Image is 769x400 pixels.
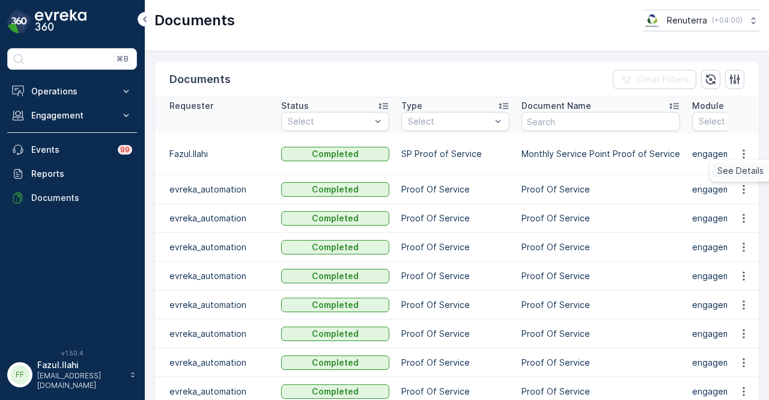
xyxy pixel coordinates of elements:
[312,357,359,369] p: Completed
[312,183,359,195] p: Completed
[637,73,689,85] p: Clear Filters
[288,115,371,128] p: Select
[281,240,389,254] button: Completed
[169,270,269,282] p: evreka_automation
[7,349,137,357] span: v 1.50.4
[312,328,359,340] p: Completed
[401,270,509,282] p: Proof Of Service
[169,386,269,398] p: evreka_automation
[692,100,724,112] p: Module
[37,359,124,371] p: Fazul.Ilahi
[712,16,743,25] p: ( +04:00 )
[401,357,509,369] p: Proof Of Service
[169,183,269,195] p: evreka_automation
[521,357,680,369] p: Proof Of Service
[312,386,359,398] p: Completed
[169,71,231,88] p: Documents
[312,148,359,160] p: Completed
[521,100,591,112] p: Document Name
[169,148,269,160] p: Fazul.Ilahi
[281,327,389,341] button: Completed
[154,11,235,30] p: Documents
[408,115,491,128] p: Select
[312,212,359,224] p: Completed
[713,162,768,179] a: See Details
[31,85,113,97] p: Operations
[281,211,389,226] button: Completed
[169,212,269,224] p: evreka_automation
[717,165,764,177] span: See Details
[281,384,389,399] button: Completed
[169,241,269,253] p: evreka_automation
[401,299,509,311] p: Proof Of Service
[643,10,759,31] button: Renuterra(+04:00)
[401,100,422,112] p: Type
[7,138,137,162] a: Events99
[521,148,680,160] p: Monthly Service Point Proof of Service
[281,147,389,161] button: Completed
[120,145,130,155] p: 99
[401,328,509,340] p: Proof Of Service
[281,355,389,370] button: Completed
[10,365,29,384] div: FF
[401,386,509,398] p: Proof Of Service
[312,241,359,253] p: Completed
[401,212,509,224] p: Proof Of Service
[613,70,696,89] button: Clear Filters
[643,14,662,27] img: Screenshot_2024-07-26_at_13.33.01.png
[169,357,269,369] p: evreka_automation
[312,299,359,311] p: Completed
[169,328,269,340] p: evreka_automation
[7,79,137,103] button: Operations
[7,359,137,390] button: FFFazul.Ilahi[EMAIL_ADDRESS][DOMAIN_NAME]
[521,241,680,253] p: Proof Of Service
[281,269,389,283] button: Completed
[7,162,137,186] a: Reports
[401,241,509,253] p: Proof Of Service
[117,54,129,64] p: ⌘B
[31,144,111,156] p: Events
[7,103,137,128] button: Engagement
[521,212,680,224] p: Proof Of Service
[281,298,389,312] button: Completed
[521,270,680,282] p: Proof Of Service
[667,14,707,26] p: Renuterra
[281,100,309,112] p: Status
[521,299,680,311] p: Proof Of Service
[521,183,680,195] p: Proof Of Service
[169,100,213,112] p: Requester
[37,371,124,390] p: [EMAIL_ADDRESS][DOMAIN_NAME]
[521,386,680,398] p: Proof Of Service
[521,328,680,340] p: Proof Of Service
[31,109,113,122] p: Engagement
[35,10,87,34] img: logo_dark-DEwI_e13.png
[281,182,389,197] button: Completed
[521,112,680,131] input: Search
[401,148,509,160] p: SP Proof of Service
[7,186,137,210] a: Documents
[401,183,509,195] p: Proof Of Service
[31,192,132,204] p: Documents
[312,270,359,282] p: Completed
[7,10,31,34] img: logo
[31,168,132,180] p: Reports
[169,299,269,311] p: evreka_automation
